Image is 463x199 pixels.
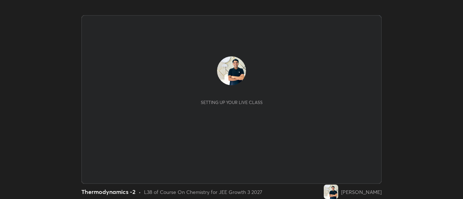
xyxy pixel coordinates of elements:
img: 6f5849fa1b7a4735bd8d44a48a48ab07.jpg [217,56,246,85]
div: [PERSON_NAME] [341,188,382,196]
img: 6f5849fa1b7a4735bd8d44a48a48ab07.jpg [324,185,338,199]
div: • [139,188,141,196]
div: Thermodynamics -2 [81,187,136,196]
div: L38 of Course On Chemistry for JEE Growth 3 2027 [144,188,262,196]
div: Setting up your live class [201,100,263,105]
